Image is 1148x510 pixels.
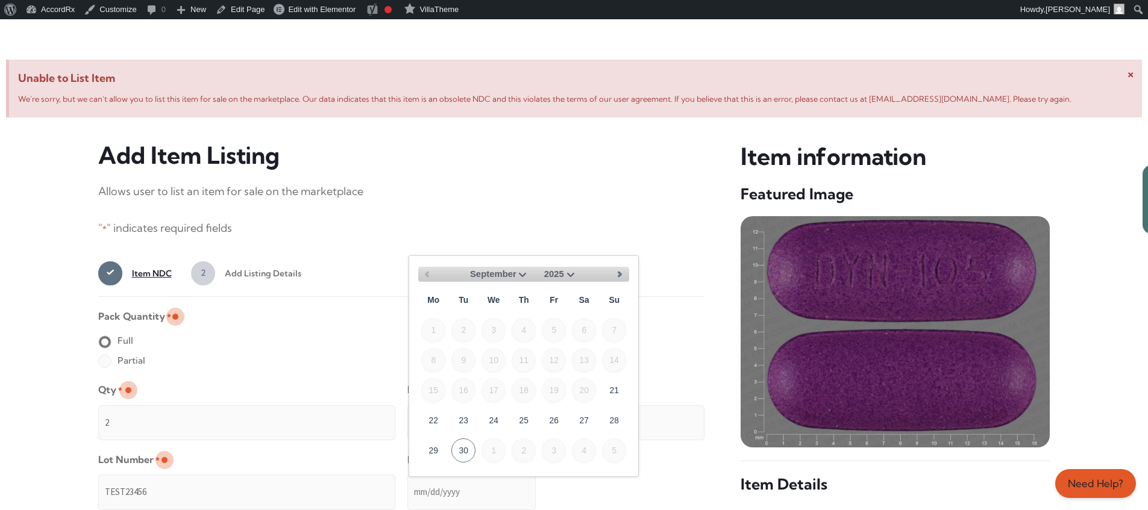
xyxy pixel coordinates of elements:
[602,318,626,342] span: 7
[572,348,596,372] span: 13
[98,450,160,470] label: Lot Number
[407,450,486,470] label: Expiration Date
[421,438,445,462] a: 29
[98,219,705,238] p: " " indicates required fields
[542,438,566,462] span: 3
[512,408,536,432] a: 25
[451,408,475,432] a: 23
[407,474,536,509] input: mm/dd/yyyy
[1046,5,1110,14] span: [PERSON_NAME]
[481,438,506,462] span: 1
[451,348,475,372] span: 9
[288,5,356,14] span: Edit with Elementor
[407,380,469,400] label: Listing Price
[572,438,596,462] span: 4
[451,288,475,312] span: Tuesday
[421,348,445,372] span: 8
[215,261,301,285] span: Add Listing Details
[451,318,475,342] span: 2
[470,267,530,282] select: Select month
[512,438,536,462] span: 2
[1055,469,1136,498] a: Need Help?
[602,348,626,372] span: 14
[98,261,122,285] span: 1
[741,141,1050,172] h3: Item information
[512,318,536,342] span: 4
[418,266,436,284] a: Previous
[572,408,596,432] a: 27
[512,288,536,312] span: Thursday
[98,182,705,201] p: Allows user to list an item for sale on the marketplace
[572,318,596,342] span: 6
[18,69,1133,88] span: Unable to List Item
[544,267,578,282] select: Select year
[98,351,145,370] label: Partial
[611,266,629,284] a: Next
[98,141,705,170] h3: Add Item Listing
[512,348,536,372] span: 11
[542,318,566,342] span: 5
[542,408,566,432] a: 26
[542,378,566,402] span: 19
[572,378,596,402] span: 20
[542,288,566,312] span: Friday
[481,348,506,372] span: 10
[542,348,566,372] span: 12
[98,380,122,400] label: Qty
[1128,66,1134,81] span: ×
[384,6,392,13] div: Focus keyphrase not set
[741,184,1050,204] h5: Featured Image
[741,474,1050,494] h5: Item Details
[451,378,475,402] span: 16
[122,261,172,285] span: Item NDC
[421,408,445,432] a: 22
[18,94,1071,104] span: We’re sorry, but we can’t allow you to list this item for sale on the marketplace. Our data indic...
[572,288,596,312] span: Saturday
[481,378,506,402] span: 17
[602,288,626,312] span: Sunday
[602,378,626,402] a: 21
[98,331,133,350] label: Full
[421,318,445,342] span: 1
[481,408,506,432] a: 24
[602,438,626,462] span: 5
[481,288,506,312] span: Wednesday
[98,306,171,326] legend: Pack Quantity
[421,288,445,312] span: Monday
[512,378,536,402] span: 18
[451,438,475,462] a: 30
[421,378,445,402] span: 15
[98,261,172,285] a: 1Item NDC
[481,318,506,342] span: 3
[602,408,626,432] a: 28
[191,261,215,285] span: 2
